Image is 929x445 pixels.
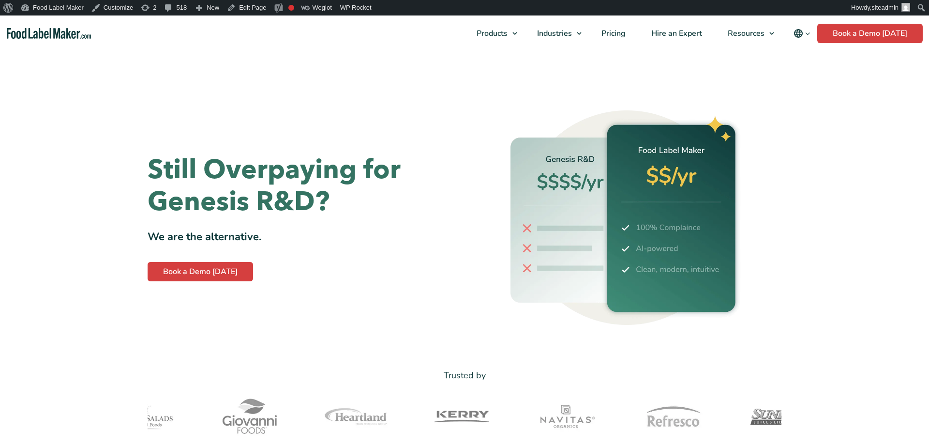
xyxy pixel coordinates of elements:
span: siteadmin [871,4,899,11]
span: Hire an Expert [648,28,703,39]
a: Book a Demo [DATE] [148,262,253,281]
span: Pricing [599,28,627,39]
a: Industries [524,15,586,51]
span: Products [474,28,509,39]
a: Food Label Maker homepage [7,28,91,39]
a: Hire an Expert [639,15,713,51]
button: Change language [787,24,817,43]
a: Book a Demo [DATE] [817,24,923,43]
a: Products [464,15,522,51]
strong: We are the alternative. [148,230,261,244]
span: Resources [725,28,765,39]
p: Trusted by [148,368,781,383]
span: Industries [534,28,573,39]
a: Resources [715,15,779,51]
div: Focus keyphrase not set [288,5,294,11]
h1: Still Overpaying for Genesis R&D? [148,154,457,218]
a: Pricing [589,15,636,51]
